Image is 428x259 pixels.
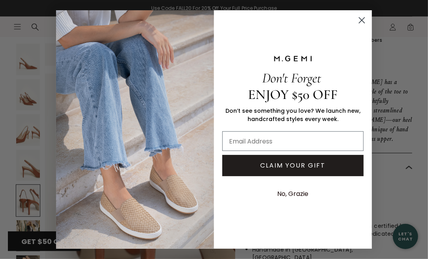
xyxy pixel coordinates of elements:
[222,131,364,151] input: Email Address
[355,13,369,27] button: Close dialog
[56,10,214,248] img: M.Gemi
[248,86,338,103] span: ENJOY $50 OFF
[263,70,321,86] span: Don't Forget
[222,155,364,176] button: CLAIM YOUR GIFT
[273,55,313,62] img: M.GEMI
[274,184,313,204] button: No, Grazie
[225,107,360,123] span: Don’t see something you love? We launch new, handcrafted styles every week.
